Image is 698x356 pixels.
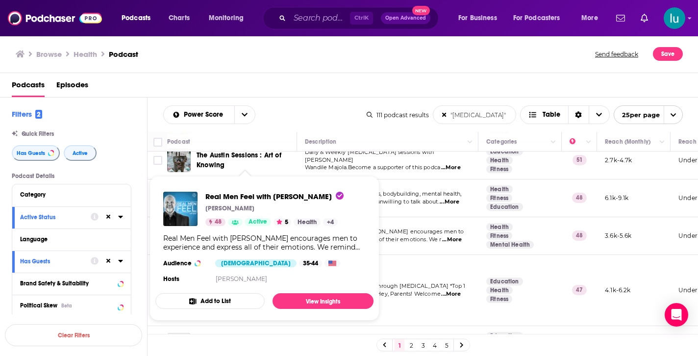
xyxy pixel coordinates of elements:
a: Fitness [486,194,512,202]
span: Globally Ranked Podcast* Hey, Parents! Welcome [305,290,441,297]
a: Education [486,278,523,285]
span: 48 [215,217,222,227]
div: Reach (Monthly) [605,136,650,148]
button: Column Actions [548,136,559,148]
div: 35-44 [299,259,322,267]
button: Save [653,47,683,61]
span: Real Men Feel with [PERSON_NAME] [205,192,344,201]
a: 1 [395,339,404,351]
a: Fitness [486,232,512,240]
span: ...More [442,236,462,244]
span: Open Advanced [385,16,426,21]
p: [PERSON_NAME] [205,204,254,212]
a: Fitness [486,165,512,173]
div: Open Intercom Messenger [665,303,688,327]
span: Podcasts [122,11,150,25]
span: Toggle select row [153,156,162,165]
span: Has Guests [17,151,45,156]
button: Column Actions [583,136,595,148]
span: Daily & Weekly [MEDICAL_DATA] sessions with [PERSON_NAME] [305,149,434,163]
a: Podcasts [12,77,45,97]
a: 4 [430,339,440,351]
span: The Austin Sessions : Art of Knowing [197,151,281,169]
button: open menu [202,10,256,26]
span: For Podcasters [513,11,560,25]
span: Monitoring [209,11,244,25]
div: Podcast [167,136,190,148]
button: open menu [574,10,610,26]
span: Wandile Majola.Become a supporter of this podca [305,164,440,171]
a: Health [486,223,513,231]
a: 2 [406,339,416,351]
a: Education [486,203,523,211]
div: Language [20,236,117,243]
p: 47 [572,285,587,295]
a: Mental Health [486,241,534,249]
a: Education [486,332,523,340]
a: Active [245,218,271,226]
a: Health [486,286,513,294]
button: open menu [234,106,255,124]
button: Open AdvancedNew [381,12,430,24]
span: 25 per page [614,107,660,123]
h3: Audience [163,259,207,267]
a: Health [294,218,321,226]
p: 48 [572,193,587,203]
img: Podchaser - Follow, Share and Rate Podcasts [8,9,102,27]
a: 3 [418,339,428,351]
a: View Insights [273,293,374,309]
a: Health [486,185,513,193]
h1: Health [74,50,97,59]
a: Show notifications dropdown [637,10,652,26]
button: open menu [164,111,234,118]
button: 5 [274,218,291,226]
span: ...More [441,164,461,172]
button: Show profile menu [664,7,685,29]
span: Building Strong Families Through [MEDICAL_DATA] *Top 1 [305,282,465,289]
a: Real Men Feel with Andy Grant [205,192,344,201]
img: The Austin Sessions : Art of Knowing [167,149,191,172]
h2: Choose View [520,105,610,124]
div: Power Score [570,136,583,148]
a: 48 [205,218,225,226]
span: Ctrl K [350,12,373,25]
span: Active [73,151,88,156]
button: Column Actions [656,136,668,148]
a: The Austin Sessions : Art of Knowing [197,151,294,170]
h4: Hosts [163,275,179,283]
button: Clear Filters [5,324,142,346]
div: Category [20,191,117,198]
button: Category [20,188,123,201]
button: open menu [507,10,574,26]
div: Beta [61,303,72,309]
button: Political SkewBeta [20,299,123,311]
a: +4 [323,218,338,226]
a: Brand Safety & Suitability [20,277,123,289]
a: Real Men Feel with Andy Grant [163,192,198,226]
div: Search podcasts, credits, & more... [272,7,448,29]
span: Logged in as lusodano [664,7,685,29]
div: Active Status [20,214,84,221]
a: Browse [36,50,62,59]
span: More [581,11,598,25]
button: open menu [115,10,163,26]
button: Active [64,145,97,161]
span: Political Skew [20,302,57,309]
a: 5 [442,339,451,351]
a: Episodes [56,77,88,97]
p: 3.6k-5.6k [605,231,632,240]
div: Brand Safety & Suitability [20,280,115,287]
span: Quick Filters [22,130,54,137]
h2: Choose List sort [163,105,255,124]
button: Has Guests [20,255,91,267]
button: Add to List [155,293,265,309]
a: Charts [162,10,196,26]
div: Real Men Feel with [PERSON_NAME] encourages men to experience and express all of their emotions. ... [163,234,366,252]
span: [MEDICAL_DATA], wellness, bodybuilding, mental health, [305,190,461,197]
h3: Podcast [109,50,138,59]
span: New [412,6,430,15]
button: Send feedback [592,47,641,61]
button: open menu [451,10,509,26]
div: Description [305,136,336,148]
